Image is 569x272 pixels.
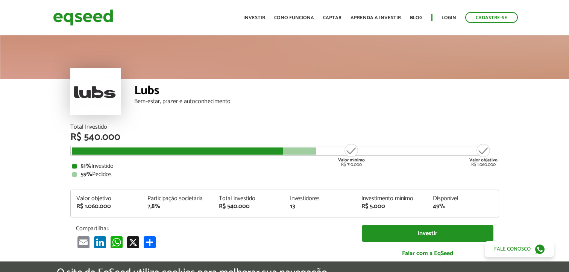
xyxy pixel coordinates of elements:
[290,204,350,210] div: 13
[433,204,493,210] div: 49%
[351,15,401,20] a: Aprenda a investir
[70,124,499,130] div: Total Investido
[337,143,366,167] div: R$ 710.000
[361,204,422,210] div: R$ 5.000
[410,15,422,20] a: Blog
[80,161,91,171] strong: 51%
[134,99,499,105] div: Bem-estar, prazer e autoconhecimento
[442,15,456,20] a: Login
[70,132,499,142] div: R$ 540.000
[433,196,493,202] div: Disponível
[362,225,493,242] a: Investir
[362,246,493,261] a: Falar com a EqSeed
[290,196,350,202] div: Investidores
[219,204,279,210] div: R$ 540.000
[76,225,351,232] p: Compartilhar:
[76,204,137,210] div: R$ 1.060.000
[274,15,314,20] a: Como funciona
[80,169,92,179] strong: 59%
[93,236,108,248] a: LinkedIn
[126,236,141,248] a: X
[147,196,208,202] div: Participação societária
[469,157,498,164] strong: Valor objetivo
[134,85,499,99] div: Lubs
[53,8,113,27] img: EqSeed
[147,204,208,210] div: 7,8%
[323,15,341,20] a: Captar
[72,163,497,169] div: Investido
[76,196,137,202] div: Valor objetivo
[338,157,365,164] strong: Valor mínimo
[219,196,279,202] div: Total investido
[465,12,518,23] a: Cadastre-se
[109,236,124,248] a: WhatsApp
[485,241,554,257] a: Fale conosco
[469,143,498,167] div: R$ 1.060.000
[72,172,497,178] div: Pedidos
[243,15,265,20] a: Investir
[361,196,422,202] div: Investimento mínimo
[142,236,157,248] a: Compartilhar
[76,236,91,248] a: Email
